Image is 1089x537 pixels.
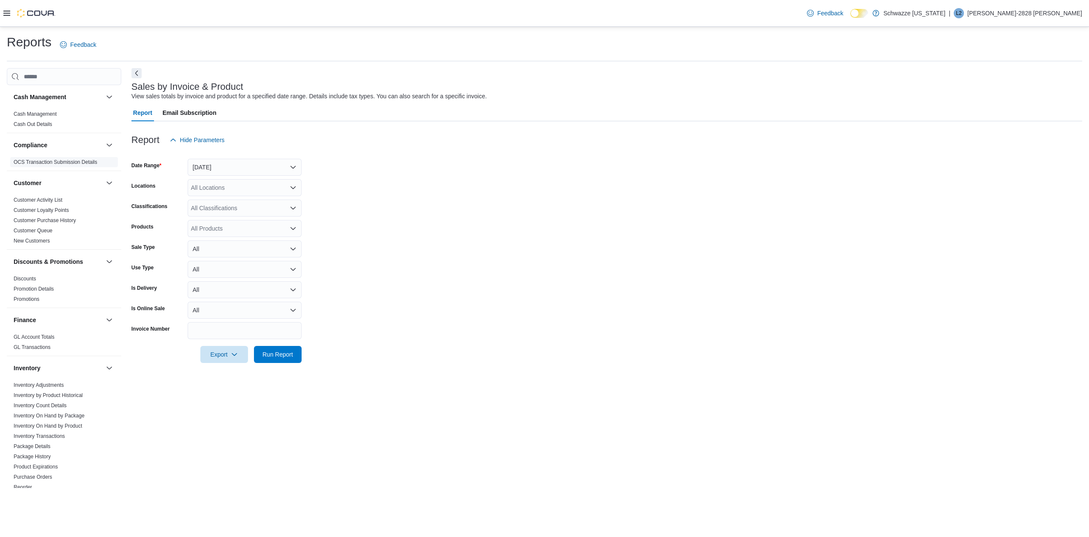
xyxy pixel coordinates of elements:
p: [PERSON_NAME]-2828 [PERSON_NAME] [967,8,1082,18]
label: Is Online Sale [131,305,165,312]
div: Cash Management [7,109,121,133]
button: Finance [104,315,114,325]
button: All [188,281,302,298]
h3: Customer [14,179,41,187]
div: Inventory [7,380,121,506]
input: Dark Mode [850,9,868,18]
a: Product Expirations [14,464,58,470]
a: New Customers [14,238,50,244]
a: Discounts [14,276,36,282]
a: Inventory On Hand by Product [14,423,82,429]
span: OCS Transaction Submission Details [14,159,97,166]
button: All [188,302,302,319]
a: Inventory Adjustments [14,382,64,388]
h3: Compliance [14,141,47,149]
span: Email Subscription [162,104,217,121]
label: Invoice Number [131,326,170,332]
p: | [949,8,950,18]
a: Promotions [14,296,40,302]
span: Discounts [14,275,36,282]
label: Date Range [131,162,162,169]
a: Inventory Count Details [14,403,67,408]
span: Report [133,104,152,121]
div: Finance [7,332,121,356]
p: Schwazze [US_STATE] [884,8,946,18]
div: View sales totals by invoice and product for a specified date range. Details include tax types. Y... [131,92,487,101]
a: Cash Management [14,111,57,117]
button: Compliance [104,140,114,150]
h3: Sales by Invoice & Product [131,82,243,92]
span: Customer Queue [14,227,52,234]
span: New Customers [14,237,50,244]
a: Promotion Details [14,286,54,292]
a: Inventory Transactions [14,433,65,439]
button: Open list of options [290,205,296,211]
h1: Reports [7,34,51,51]
button: Compliance [14,141,103,149]
a: Package History [14,454,51,460]
button: Finance [14,316,103,324]
span: Run Report [262,350,293,359]
img: Cova [17,9,55,17]
span: Product Expirations [14,463,58,470]
div: Discounts & Promotions [7,274,121,308]
a: OCS Transaction Submission Details [14,159,97,165]
a: Package Details [14,443,51,449]
div: Customer [7,195,121,249]
button: Export [200,346,248,363]
button: [DATE] [188,159,302,176]
span: Customer Purchase History [14,217,76,224]
label: Locations [131,183,156,189]
button: Open list of options [290,225,296,232]
span: Reorder [14,484,32,491]
a: GL Transactions [14,344,51,350]
span: Feedback [817,9,843,17]
a: Customer Purchase History [14,217,76,223]
span: Inventory by Product Historical [14,392,83,399]
a: Inventory On Hand by Package [14,413,85,419]
span: Cash Out Details [14,121,52,128]
button: All [188,240,302,257]
button: Run Report [254,346,302,363]
span: Inventory Count Details [14,402,67,409]
span: Customer Loyalty Points [14,207,69,214]
span: L2 [956,8,961,18]
button: Inventory [104,363,114,373]
a: Feedback [57,36,100,53]
a: Customer Queue [14,228,52,234]
span: Inventory On Hand by Package [14,412,85,419]
button: Hide Parameters [166,131,228,149]
label: Classifications [131,203,168,210]
a: Feedback [804,5,847,22]
span: Hide Parameters [180,136,225,144]
span: Purchase Orders [14,474,52,480]
h3: Cash Management [14,93,66,101]
a: Cash Out Details [14,121,52,127]
button: Discounts & Promotions [104,257,114,267]
a: Reorder [14,484,32,490]
a: Inventory by Product Historical [14,392,83,398]
button: Inventory [14,364,103,372]
span: GL Transactions [14,344,51,351]
span: Promotion Details [14,286,54,292]
span: Export [205,346,243,363]
h3: Inventory [14,364,40,372]
button: Discounts & Promotions [14,257,103,266]
span: Feedback [70,40,96,49]
span: Inventory On Hand by Product [14,423,82,429]
button: Next [131,68,142,78]
h3: Report [131,135,160,145]
h3: Finance [14,316,36,324]
button: Cash Management [104,92,114,102]
button: All [188,261,302,278]
label: Sale Type [131,244,155,251]
button: Customer [14,179,103,187]
span: GL Account Totals [14,334,54,340]
div: Compliance [7,157,121,171]
div: Lizzette-2828 Marquez [954,8,964,18]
